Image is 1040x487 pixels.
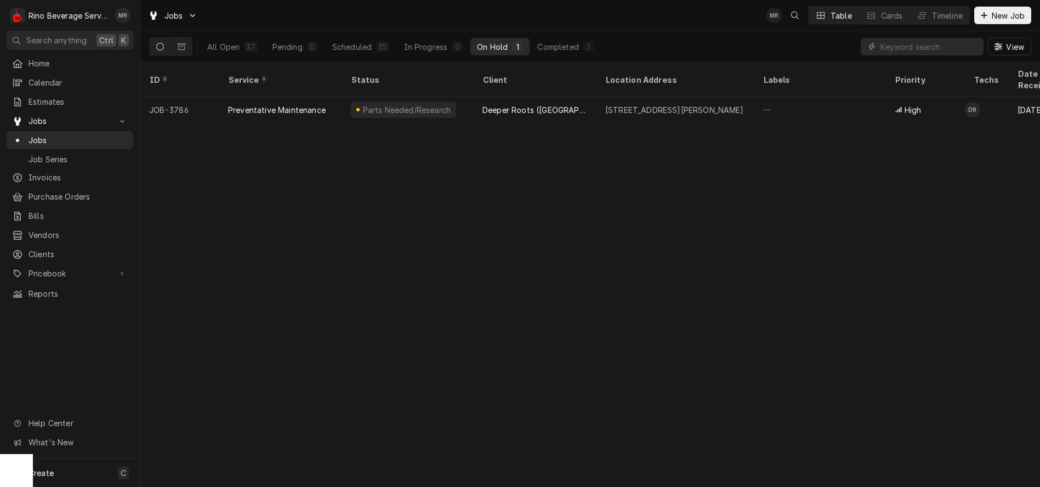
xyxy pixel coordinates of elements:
[1004,41,1026,53] span: View
[7,207,133,225] a: Bills
[29,248,128,260] span: Clients
[29,77,128,88] span: Calendar
[974,7,1031,24] button: New Job
[29,417,127,429] span: Help Center
[332,41,372,53] div: Scheduled
[482,74,586,86] div: Client
[29,115,111,127] span: Jobs
[974,74,1000,86] div: Techs
[29,437,127,448] span: What's New
[7,31,133,50] button: Search anythingCtrlK
[7,131,133,149] a: Jobs
[121,35,126,46] span: K
[29,172,128,183] span: Invoices
[115,8,130,23] div: MR
[404,41,448,53] div: In Progress
[7,414,133,432] a: Go to Help Center
[7,433,133,451] a: Go to What's New
[29,154,128,165] span: Job Series
[144,7,202,25] a: Go to Jobs
[7,112,133,130] a: Go to Jobs
[831,10,852,21] div: Table
[29,10,109,21] div: Rino Beverage Service
[880,38,984,55] input: Keyword search
[7,264,133,282] a: Go to Pricebook
[29,468,54,478] span: Create
[351,74,463,86] div: Status
[766,8,782,23] div: MR
[10,8,25,23] div: Rino Beverage Service's Avatar
[164,10,183,21] span: Jobs
[29,96,128,107] span: Estimates
[378,41,387,53] div: 35
[763,74,877,86] div: Labels
[140,97,219,123] div: JOB-3786
[115,8,130,23] div: Melissa Rinehart's Avatar
[881,10,903,21] div: Cards
[228,104,326,116] div: Preventative Maintenance
[121,467,126,479] span: C
[537,41,578,53] div: Completed
[786,7,804,24] button: Open search
[514,41,521,53] div: 1
[228,74,331,86] div: Service
[766,8,782,23] div: Melissa Rinehart's Avatar
[7,54,133,72] a: Home
[7,245,133,263] a: Clients
[7,150,133,168] a: Job Series
[586,41,592,53] div: 1
[149,74,208,86] div: ID
[482,104,588,116] div: Deeper Roots ([GEOGRAPHIC_DATA])
[26,35,87,46] span: Search anything
[895,74,954,86] div: Priority
[10,8,25,23] div: R
[309,41,316,53] div: 0
[7,226,133,244] a: Vendors
[990,10,1027,21] span: New Job
[29,58,128,69] span: Home
[207,41,240,53] div: All Open
[7,188,133,206] a: Purchase Orders
[29,191,128,202] span: Purchase Orders
[754,97,886,123] div: —
[905,104,922,116] span: High
[932,10,963,21] div: Timeline
[29,134,128,146] span: Jobs
[29,210,128,222] span: Bills
[7,73,133,92] a: Calendar
[361,104,452,116] div: Parts Needed/Research
[29,229,128,241] span: Vendors
[99,35,113,46] span: Ctrl
[965,102,980,117] div: Damon Rinehart's Avatar
[7,93,133,111] a: Estimates
[246,41,255,53] div: 37
[29,268,111,279] span: Pricebook
[477,41,508,53] div: On Hold
[605,74,743,86] div: Location Address
[454,41,461,53] div: 0
[7,285,133,303] a: Reports
[988,38,1031,55] button: View
[7,168,133,186] a: Invoices
[605,104,744,116] div: [STREET_ADDRESS][PERSON_NAME]
[29,288,128,299] span: Reports
[272,41,303,53] div: Pending
[965,102,980,117] div: DR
